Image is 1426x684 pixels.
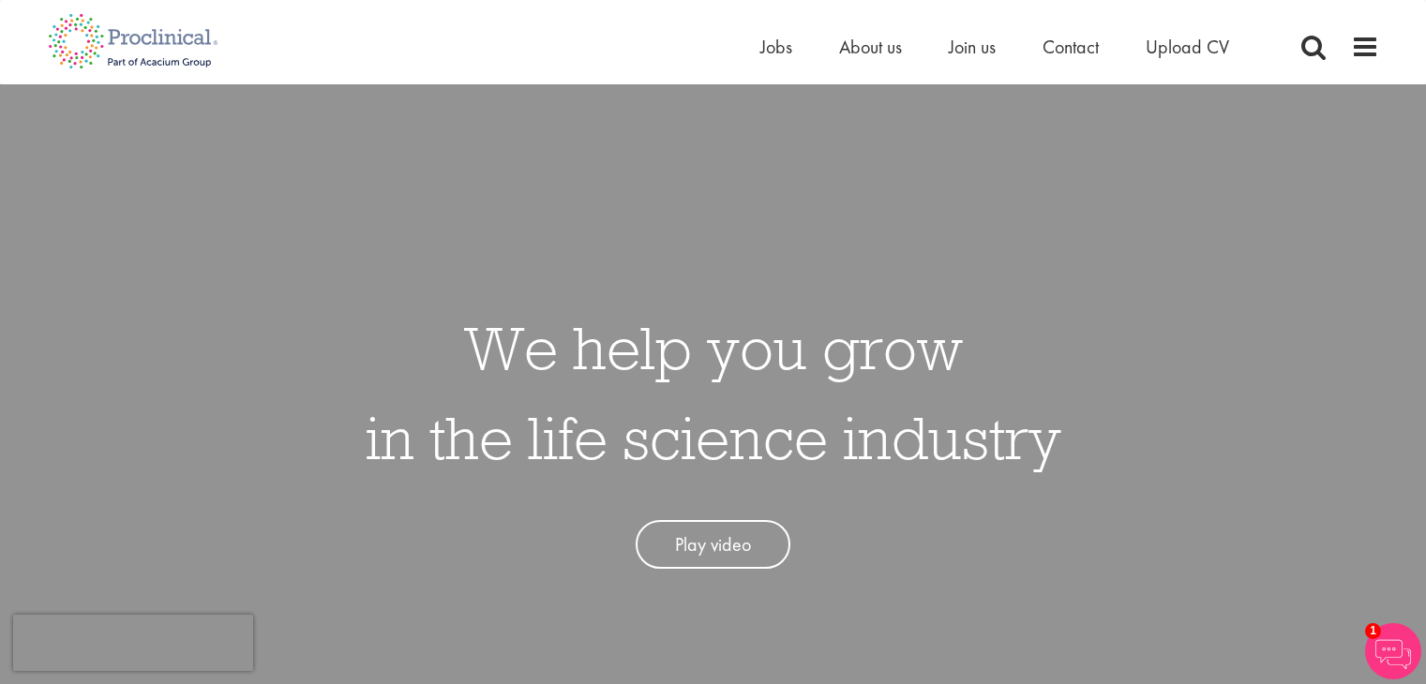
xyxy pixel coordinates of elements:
[366,303,1061,483] h1: We help you grow in the life science industry
[760,35,792,59] a: Jobs
[1146,35,1229,59] a: Upload CV
[1365,623,1381,639] span: 1
[1043,35,1099,59] a: Contact
[839,35,902,59] a: About us
[949,35,996,59] a: Join us
[1365,623,1421,679] img: Chatbot
[636,520,790,570] a: Play video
